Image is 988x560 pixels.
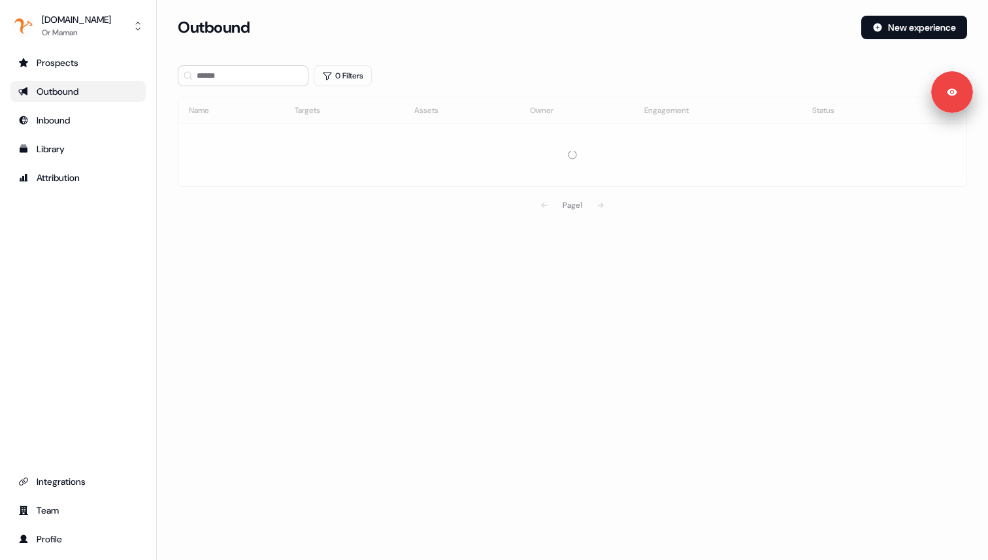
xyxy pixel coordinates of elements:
[42,26,111,39] div: Or Maman
[10,500,146,521] a: Go to team
[10,110,146,131] a: Go to Inbound
[18,475,138,488] div: Integrations
[10,529,146,550] a: Go to profile
[10,167,146,188] a: Go to attribution
[18,142,138,156] div: Library
[178,18,250,37] h3: Outbound
[42,13,111,26] div: [DOMAIN_NAME]
[314,65,372,86] button: 0 Filters
[10,139,146,159] a: Go to templates
[18,504,138,517] div: Team
[18,56,138,69] div: Prospects
[10,471,146,492] a: Go to integrations
[18,171,138,184] div: Attribution
[18,114,138,127] div: Inbound
[18,533,138,546] div: Profile
[861,16,967,39] button: New experience
[10,10,146,42] button: [DOMAIN_NAME]Or Maman
[10,81,146,102] a: Go to outbound experience
[10,52,146,73] a: Go to prospects
[18,85,138,98] div: Outbound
